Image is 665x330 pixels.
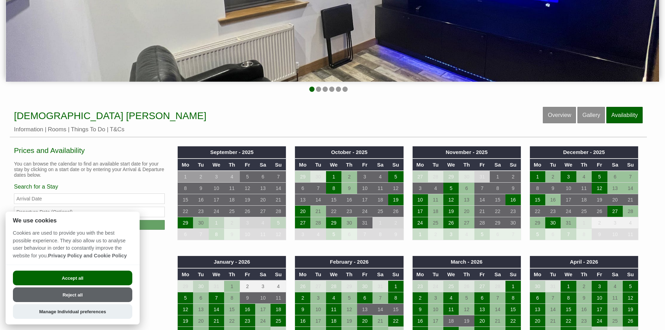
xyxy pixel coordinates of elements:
[372,206,388,217] td: 25
[412,292,428,304] td: 2
[623,268,638,280] th: Su
[240,171,255,183] td: 5
[576,206,592,217] td: 25
[474,292,490,304] td: 6
[271,159,286,171] th: Su
[592,268,607,280] th: Fr
[310,268,326,280] th: Tu
[240,159,255,171] th: Fr
[14,183,165,190] h3: Search for a Stay
[412,159,428,171] th: Mo
[530,171,545,183] td: 1
[576,194,592,206] td: 18
[428,280,443,292] td: 24
[490,280,505,292] td: 28
[255,171,271,183] td: 6
[388,268,404,280] th: Su
[592,171,607,183] td: 5
[310,206,326,217] td: 21
[372,171,388,183] td: 4
[310,159,326,171] th: Tu
[271,217,286,229] td: 5
[490,194,505,206] td: 15
[209,229,224,240] td: 8
[607,194,623,206] td: 20
[474,159,490,171] th: Fr
[209,268,224,280] th: We
[14,110,206,121] a: [DEMOGRAPHIC_DATA] [PERSON_NAME]
[592,194,607,206] td: 19
[474,268,490,280] th: Fr
[271,194,286,206] td: 21
[623,280,638,292] td: 5
[193,194,208,206] td: 16
[428,159,443,171] th: Tu
[459,217,474,229] td: 27
[341,217,357,229] td: 30
[490,217,505,229] td: 29
[341,280,357,292] td: 29
[428,229,443,240] td: 2
[14,193,165,204] input: Arrival Date
[255,159,271,171] th: Sa
[240,268,255,280] th: Fr
[14,207,165,217] input: Departure Date (Optional)
[577,107,605,123] a: Gallery
[459,171,474,183] td: 30
[178,159,193,171] th: Mo
[372,183,388,194] td: 11
[530,183,545,194] td: 8
[474,217,490,229] td: 28
[530,229,545,240] td: 5
[14,161,165,178] p: You can browse the calendar to find an available start date for your stay by clicking on a start ...
[388,217,404,229] td: 2
[372,229,388,240] td: 8
[428,268,443,280] th: Tu
[530,206,545,217] td: 22
[576,268,592,280] th: Th
[607,171,623,183] td: 6
[490,183,505,194] td: 8
[372,280,388,292] td: 31
[459,206,474,217] td: 20
[255,280,271,292] td: 3
[271,280,286,292] td: 4
[209,171,224,183] td: 3
[490,206,505,217] td: 22
[576,280,592,292] td: 2
[576,159,592,171] th: Th
[474,194,490,206] td: 14
[505,206,521,217] td: 23
[561,171,576,183] td: 3
[372,217,388,229] td: 1
[193,268,208,280] th: Tu
[255,292,271,304] td: 10
[178,206,193,217] td: 22
[592,280,607,292] td: 3
[310,194,326,206] td: 14
[295,217,310,229] td: 27
[592,217,607,229] td: 2
[357,159,372,171] th: Fr
[341,194,357,206] td: 16
[341,292,357,304] td: 5
[341,159,357,171] th: Th
[6,229,140,265] p: Cookies are used to provide you with the best possible experience. They also allow us to analyse ...
[474,206,490,217] td: 21
[561,194,576,206] td: 17
[295,229,310,240] td: 3
[224,217,239,229] td: 2
[576,171,592,183] td: 4
[428,206,443,217] td: 18
[295,146,404,158] th: October - 2025
[388,229,404,240] td: 9
[310,292,326,304] td: 3
[178,292,193,304] td: 5
[459,280,474,292] td: 26
[443,171,459,183] td: 29
[255,217,271,229] td: 4
[178,280,193,292] td: 29
[13,304,132,319] button: Manage Individual preferences
[295,194,310,206] td: 13
[357,171,372,183] td: 3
